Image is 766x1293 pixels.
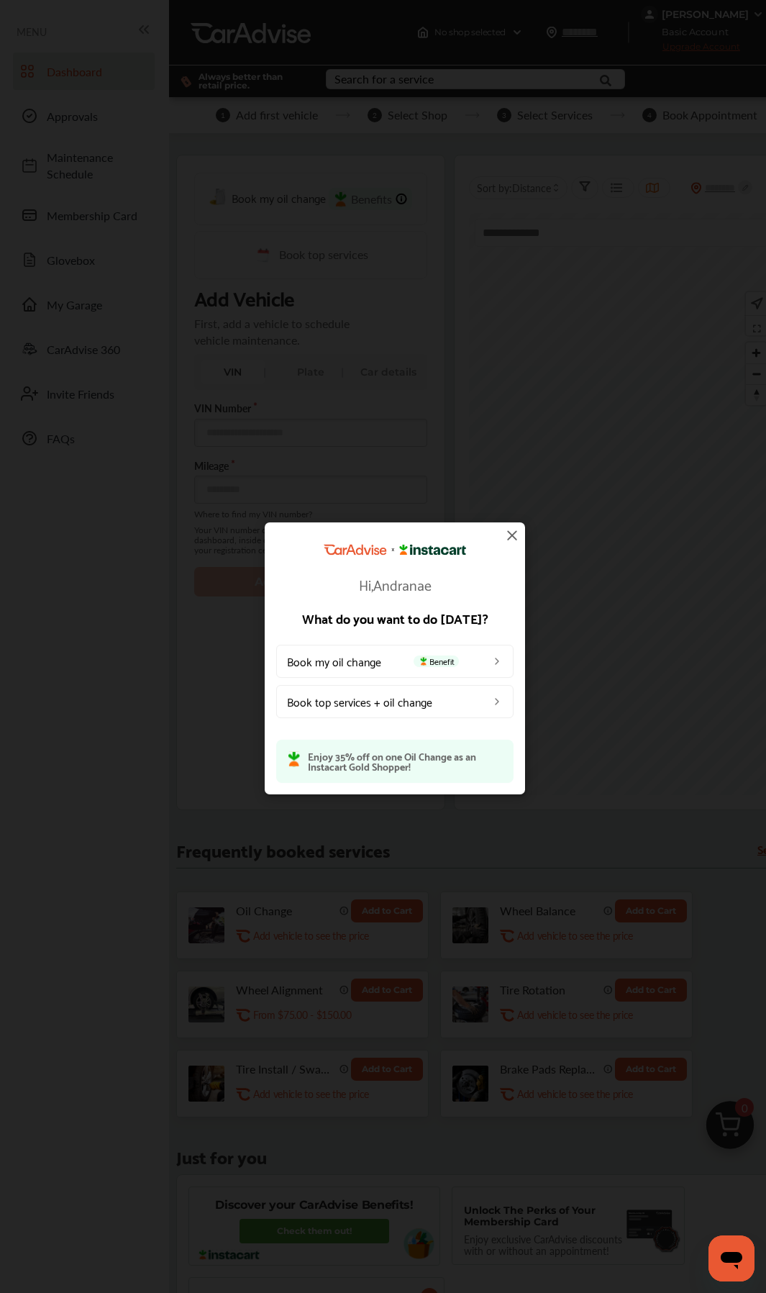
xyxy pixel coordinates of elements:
[276,644,514,677] a: Book my oil changeBenefit
[324,544,466,555] img: CarAdvise Instacart Logo
[491,695,503,707] img: left_arrow_icon.0f472efe.svg
[276,576,514,591] p: Hi, Andranae
[708,1235,754,1281] iframe: Button to launch messaging window
[418,656,429,665] img: instacart-icon.73bd83c2.svg
[288,750,301,766] img: instacart-icon.73bd83c2.svg
[491,655,503,666] img: left_arrow_icon.0f472efe.svg
[503,527,521,544] img: close-icon.a004319c.svg
[414,655,459,666] span: Benefit
[276,684,514,717] a: Book top services + oil change
[308,750,502,771] p: Enjoy 35% off on one Oil Change as an Instacart Gold Shopper!
[276,611,514,624] p: What do you want to do [DATE]?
